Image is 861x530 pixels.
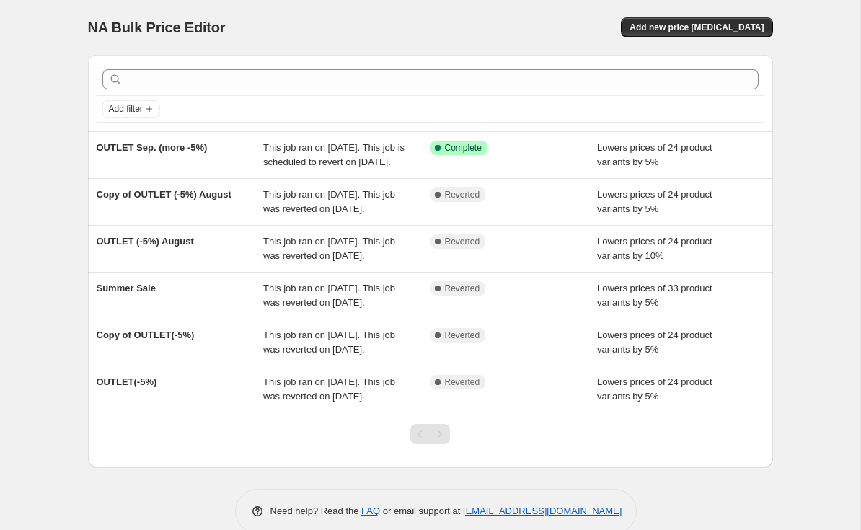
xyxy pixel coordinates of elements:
span: Summer Sale [97,283,156,293]
span: Lowers prices of 24 product variants by 5% [597,330,712,355]
span: OUTLET (-5%) August [97,236,194,247]
span: Copy of OUTLET(-5%) [97,330,195,340]
nav: Pagination [410,424,450,444]
span: or email support at [380,505,463,516]
a: [EMAIL_ADDRESS][DOMAIN_NAME] [463,505,622,516]
span: This job ran on [DATE]. This job was reverted on [DATE]. [263,283,395,308]
span: Lowers prices of 24 product variants by 10% [597,236,712,261]
span: Add new price [MEDICAL_DATA] [630,22,764,33]
span: Lowers prices of 24 product variants by 5% [597,376,712,402]
span: Reverted [445,236,480,247]
span: This job ran on [DATE]. This job was reverted on [DATE]. [263,376,395,402]
span: Need help? Read the [270,505,362,516]
span: Reverted [445,376,480,388]
button: Add new price [MEDICAL_DATA] [621,17,772,37]
span: OUTLET Sep. (more -5%) [97,142,208,153]
span: Complete [445,142,482,154]
span: Reverted [445,189,480,200]
span: Copy of OUTLET (-5%) August [97,189,231,200]
span: This job ran on [DATE]. This job was reverted on [DATE]. [263,236,395,261]
span: This job ran on [DATE]. This job is scheduled to revert on [DATE]. [263,142,405,167]
span: Lowers prices of 24 product variants by 5% [597,142,712,167]
span: This job ran on [DATE]. This job was reverted on [DATE]. [263,189,395,214]
span: Reverted [445,283,480,294]
span: OUTLET(-5%) [97,376,157,387]
span: Lowers prices of 24 product variants by 5% [597,189,712,214]
span: Reverted [445,330,480,341]
a: FAQ [361,505,380,516]
span: Add filter [109,103,143,115]
span: Lowers prices of 33 product variants by 5% [597,283,712,308]
span: NA Bulk Price Editor [88,19,226,35]
button: Add filter [102,100,160,118]
span: This job ran on [DATE]. This job was reverted on [DATE]. [263,330,395,355]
